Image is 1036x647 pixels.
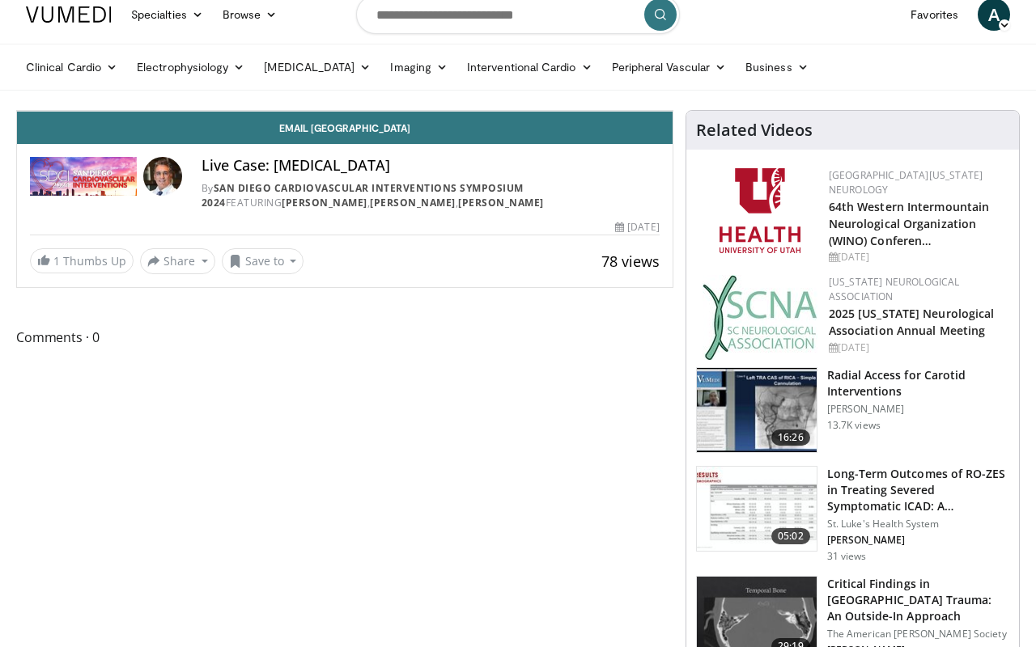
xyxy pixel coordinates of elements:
[222,248,304,274] button: Save to
[696,367,1009,453] a: 16:26 Radial Access for Carotid Interventions [PERSON_NAME] 13.7K views
[697,368,817,452] img: RcxVNUapo-mhKxBX4xMDoxOjA4MTsiGN_2.150x105_q85_crop-smart_upscale.jpg
[827,367,1009,400] h3: Radial Access for Carotid Interventions
[827,518,1009,531] p: St. Luke's Health System
[827,628,1009,641] p: The American [PERSON_NAME] Society
[202,157,660,175] h4: Live Case: [MEDICAL_DATA]
[771,528,810,544] span: 05:02
[697,467,817,551] img: 627c2dd7-b815-408c-84d8-5c8a7424924c.150x105_q85_crop-smart_upscale.jpg
[143,157,182,196] img: Avatar
[254,51,380,83] a: [MEDICAL_DATA]
[696,121,813,140] h4: Related Videos
[827,534,1009,547] p: [PERSON_NAME]
[703,275,817,360] img: b123db18-9392-45ae-ad1d-42c3758a27aa.jpg.150x105_q85_autocrop_double_scale_upscale_version-0.2.jpg
[140,248,215,274] button: Share
[827,576,1009,624] h3: Critical Findings in [GEOGRAPHIC_DATA] Trauma: An Outside-In Approach
[30,248,134,273] a: 1 Thumbs Up
[615,220,659,235] div: [DATE]
[696,466,1009,563] a: 05:02 Long-Term Outcomes of RO-ZES in Treating Severed Symptomatic ICAD: A… St. Luke's Health Sys...
[202,181,660,210] div: By FEATURING , ,
[771,429,810,446] span: 16:26
[17,111,673,112] video-js: Video Player
[829,275,960,303] a: [US_STATE] Neurological Association
[202,181,524,209] a: San Diego Cardiovascular Interventions Symposium 2024
[829,340,1006,355] div: [DATE]
[601,252,660,271] span: 78 views
[736,51,818,83] a: Business
[282,196,367,209] a: [PERSON_NAME]
[16,51,127,83] a: Clinical Cardio
[829,199,990,248] a: 64th Western Intermountain Neurological Organization (WINO) Conferen…
[127,51,254,83] a: Electrophysiology
[26,6,112,23] img: VuMedi Logo
[720,168,800,253] img: f6362829-b0a3-407d-a044-59546adfd345.png.150x105_q85_autocrop_double_scale_upscale_version-0.2.png
[829,250,1006,264] div: [DATE]
[380,51,457,83] a: Imaging
[827,419,881,432] p: 13.7K views
[829,306,995,338] a: 2025 [US_STATE] Neurological Association Annual Meeting
[17,112,673,144] a: Email [GEOGRAPHIC_DATA]
[827,550,867,563] p: 31 views
[829,168,983,197] a: [GEOGRAPHIC_DATA][US_STATE] Neurology
[827,466,1009,514] h3: Long-Term Outcomes of RO-ZES in Treating Severed Symptomatic ICAD: A…
[53,253,60,269] span: 1
[16,327,673,348] span: Comments 0
[457,51,602,83] a: Interventional Cardio
[602,51,736,83] a: Peripheral Vascular
[458,196,544,209] a: [PERSON_NAME]
[827,403,1009,416] p: [PERSON_NAME]
[370,196,456,209] a: [PERSON_NAME]
[30,157,137,196] img: San Diego Cardiovascular Interventions Symposium 2024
